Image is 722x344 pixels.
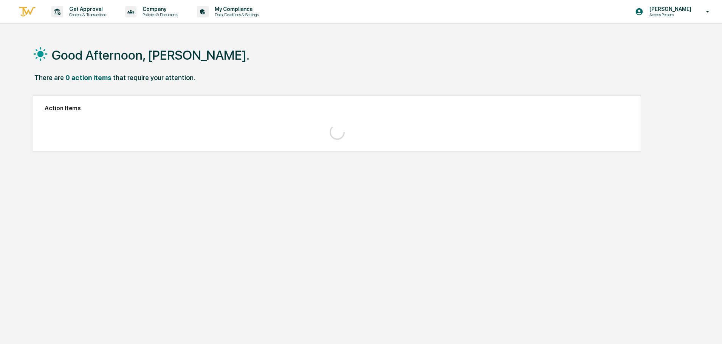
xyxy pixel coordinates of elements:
[63,6,110,12] p: Get Approval
[34,74,64,82] div: There are
[63,12,110,17] p: Content & Transactions
[209,6,262,12] p: My Compliance
[18,6,36,18] img: logo
[52,48,249,63] h1: Good Afternoon, [PERSON_NAME].
[45,105,629,112] h2: Action Items
[65,74,112,82] div: 0 action items
[113,74,195,82] div: that require your attention.
[643,12,695,17] p: Access Persons
[209,12,262,17] p: Data, Deadlines & Settings
[643,6,695,12] p: [PERSON_NAME]
[136,12,182,17] p: Policies & Documents
[136,6,182,12] p: Company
